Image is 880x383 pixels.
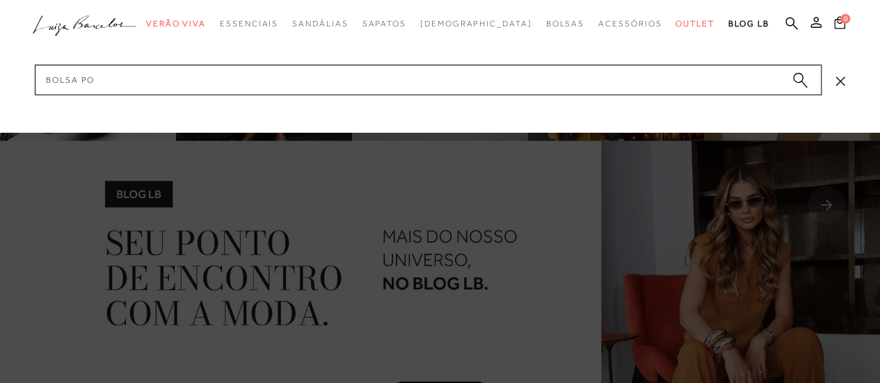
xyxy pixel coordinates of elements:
[292,19,348,28] span: Sandálias
[220,19,278,28] span: Essenciais
[598,11,662,37] a: categoryNavScreenReaderText
[35,65,822,95] input: Buscar.
[728,11,769,37] a: BLOG LB
[362,19,406,28] span: Sapatos
[830,15,849,34] button: 0
[420,19,532,28] span: [DEMOGRAPHIC_DATA]
[146,19,206,28] span: Verão Viva
[420,11,532,37] a: noSubCategoriesText
[840,14,850,24] span: 0
[362,11,406,37] a: categoryNavScreenReaderText
[292,11,348,37] a: categoryNavScreenReaderText
[675,11,714,37] a: categoryNavScreenReaderText
[675,19,714,28] span: Outlet
[598,19,662,28] span: Acessórios
[728,19,769,28] span: BLOG LB
[545,11,584,37] a: categoryNavScreenReaderText
[220,11,278,37] a: categoryNavScreenReaderText
[545,19,584,28] span: Bolsas
[146,11,206,37] a: categoryNavScreenReaderText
